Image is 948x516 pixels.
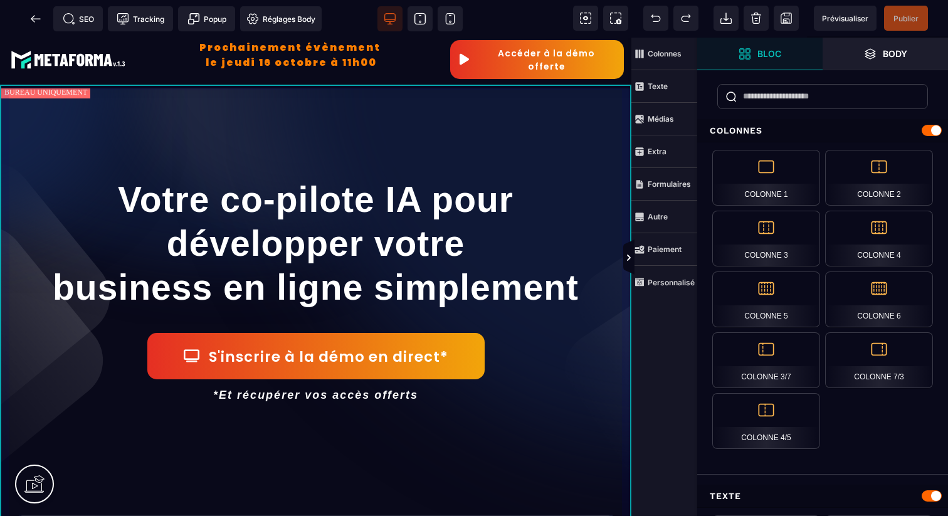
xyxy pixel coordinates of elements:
[673,6,698,31] span: Rétablir
[757,49,781,58] strong: Bloc
[19,477,613,513] img: cedcaeaed21095557c16483233e6a24a_Capture_d%E2%80%99e%CC%81cran_2025-10-10_a%CC%80_12.46.04.png
[712,393,820,449] div: Colonne 4/5
[648,82,668,91] strong: Texte
[744,6,769,31] span: Nettoyage
[240,6,322,31] span: Favicon
[884,6,928,31] span: Enregistrer le contenu
[648,278,695,287] strong: Personnalisé
[603,6,628,31] span: Capture d'écran
[631,168,697,201] span: Formulaires
[648,245,682,254] strong: Paiement
[643,6,668,31] span: Défaire
[631,233,697,266] span: Paiement
[408,6,433,31] span: Voir tablette
[213,351,418,364] i: *Et récupérer vos accès offerts
[631,103,697,135] span: Médias
[53,6,103,31] span: Métadata SEO
[631,70,697,103] span: Texte
[631,201,697,233] span: Autre
[774,6,799,31] span: Enregistrer
[631,266,697,298] span: Personnalisé
[648,114,674,124] strong: Médias
[631,38,697,70] span: Colonnes
[825,150,933,206] div: Colonne 2
[438,6,463,31] span: Voir mobile
[63,13,94,25] span: SEO
[893,14,919,23] span: Publier
[117,13,164,25] span: Tracking
[23,6,48,31] span: Retour
[712,271,820,327] div: Colonne 5
[712,211,820,266] div: Colonne 3
[697,119,948,142] div: Colonnes
[712,150,820,206] div: Colonne 1
[697,485,948,508] div: Texte
[697,38,823,70] span: Ouvrir les blocs
[825,271,933,327] div: Colonne 6
[823,38,948,70] span: Ouvrir les calques
[178,6,235,31] span: Créer une alerte modale
[697,240,710,277] span: Afficher les vues
[825,332,933,388] div: Colonne 7/3
[19,134,613,278] h1: Votre co-pilote IA pour développer votre business en ligne simplement
[648,179,691,189] strong: Formulaires
[631,135,697,168] span: Extra
[11,9,130,34] img: 8fa9e2e868b1947d56ac74b6bb2c0e33_logo-meta-v1-2.fcd3b35b.svg
[825,211,933,266] div: Colonne 4
[246,13,315,25] span: Réglages Body
[648,49,682,58] strong: Colonnes
[648,212,668,221] strong: Autre
[450,3,624,41] button: Accéder à la démo offerte
[147,295,485,342] button: S'inscrire à la démo en direct*
[187,13,226,25] span: Popup
[648,147,666,156] strong: Extra
[108,6,173,31] span: Code de suivi
[573,6,598,31] span: Voir les composants
[712,332,820,388] div: Colonne 3/7
[883,49,907,58] strong: Body
[377,6,403,31] span: Voir bureau
[714,6,739,31] span: Importer
[822,14,868,23] span: Prévisualiser
[133,3,450,41] h2: Prochainement évènement le jeudi 16 octobre à 11h00
[814,6,877,31] span: Aperçu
